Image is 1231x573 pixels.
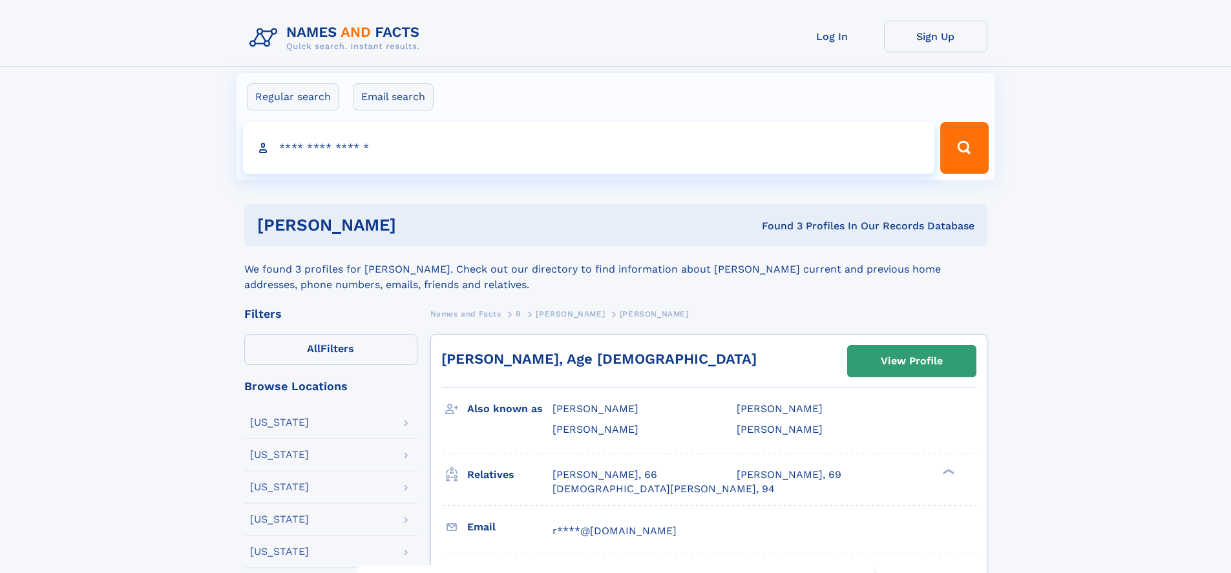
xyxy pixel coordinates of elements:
[257,217,579,233] h1: [PERSON_NAME]
[467,398,552,420] h3: Also known as
[250,417,309,428] div: [US_STATE]
[244,380,417,392] div: Browse Locations
[250,547,309,557] div: [US_STATE]
[940,467,955,475] div: ❯
[536,306,605,322] a: [PERSON_NAME]
[579,219,974,233] div: Found 3 Profiles In Our Records Database
[353,83,434,110] label: Email search
[881,346,943,376] div: View Profile
[250,450,309,460] div: [US_STATE]
[781,21,884,52] a: Log In
[250,482,309,492] div: [US_STATE]
[467,516,552,538] h3: Email
[737,423,823,435] span: [PERSON_NAME]
[516,309,521,318] span: R
[737,402,823,415] span: [PERSON_NAME]
[536,309,605,318] span: [PERSON_NAME]
[247,83,339,110] label: Regular search
[430,306,501,322] a: Names and Facts
[244,308,417,320] div: Filters
[848,346,976,377] a: View Profile
[516,306,521,322] a: R
[737,468,841,482] a: [PERSON_NAME], 69
[552,482,775,496] a: [DEMOGRAPHIC_DATA][PERSON_NAME], 94
[552,423,638,435] span: [PERSON_NAME]
[244,21,430,56] img: Logo Names and Facts
[244,334,417,365] label: Filters
[307,342,321,355] span: All
[552,468,657,482] a: [PERSON_NAME], 66
[250,514,309,525] div: [US_STATE]
[620,309,689,318] span: [PERSON_NAME]
[244,246,987,293] div: We found 3 profiles for [PERSON_NAME]. Check out our directory to find information about [PERSON_...
[441,351,757,367] a: [PERSON_NAME], Age [DEMOGRAPHIC_DATA]
[552,402,638,415] span: [PERSON_NAME]
[243,122,935,174] input: search input
[467,464,552,486] h3: Relatives
[940,122,988,174] button: Search Button
[884,21,987,52] a: Sign Up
